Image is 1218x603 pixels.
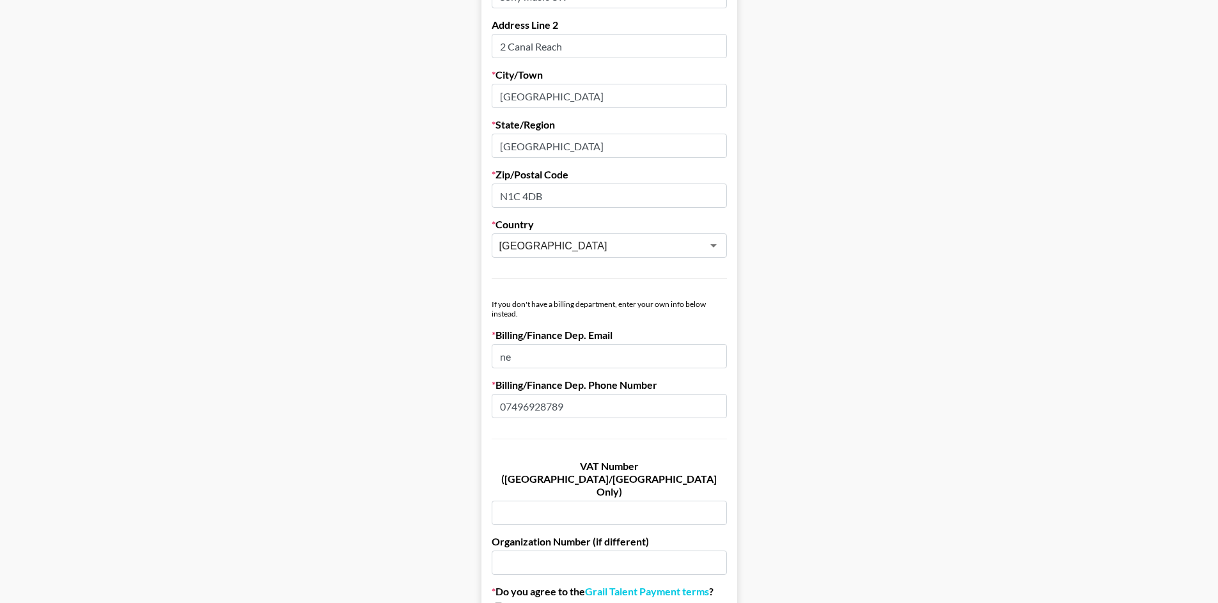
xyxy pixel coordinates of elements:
[492,299,727,318] div: If you don't have a billing department, enter your own info below instead.
[492,168,727,181] label: Zip/Postal Code
[492,460,727,498] label: VAT Number ([GEOGRAPHIC_DATA]/[GEOGRAPHIC_DATA] Only)
[492,118,727,131] label: State/Region
[492,379,727,391] label: Billing/Finance Dep. Phone Number
[492,68,727,81] label: City/Town
[492,19,727,31] label: Address Line 2
[492,329,727,341] label: Billing/Finance Dep. Email
[492,218,727,231] label: Country
[705,237,722,255] button: Open
[585,585,709,598] a: Grail Talent Payment terms
[492,535,727,548] label: Organization Number (if different)
[492,585,727,598] label: Do you agree to the ?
